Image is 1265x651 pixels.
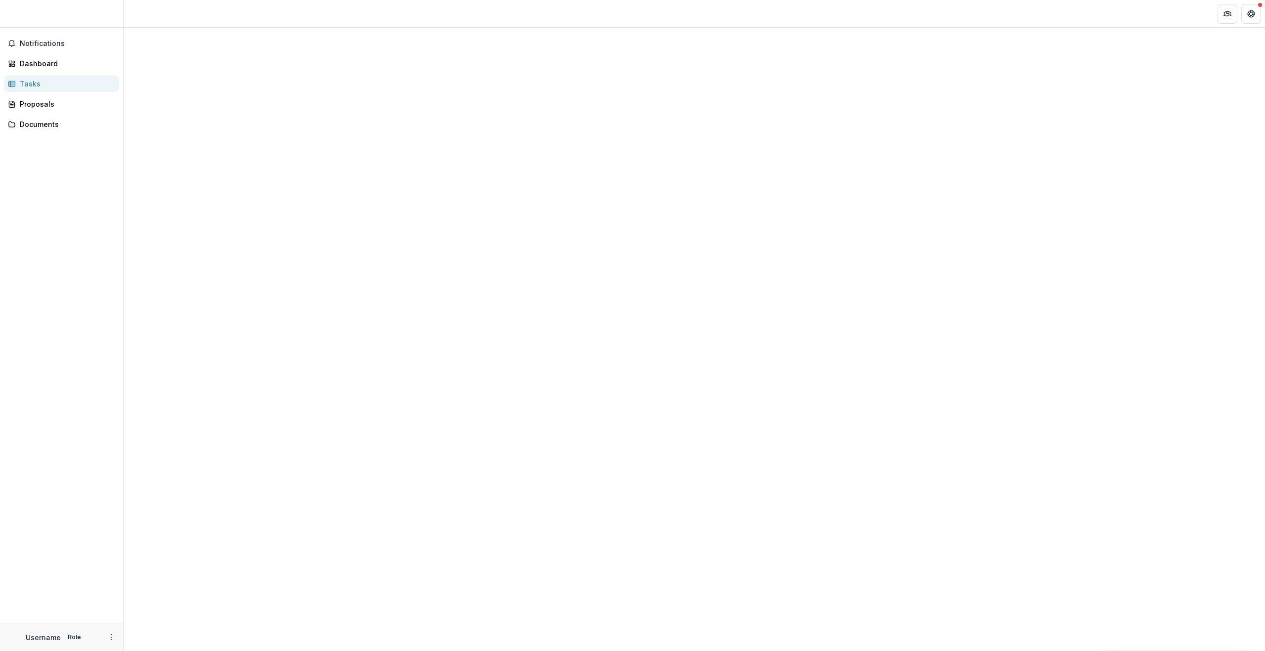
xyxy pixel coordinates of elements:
a: Tasks [4,76,119,92]
p: Username [26,632,61,643]
span: Notifications [20,40,115,48]
button: Notifications [4,36,119,51]
div: Documents [20,119,111,129]
button: Partners [1218,4,1237,24]
a: Proposals [4,96,119,112]
a: Documents [4,116,119,132]
p: Role [65,633,84,642]
div: Dashboard [20,58,111,69]
div: Tasks [20,79,111,89]
a: Dashboard [4,55,119,72]
button: Get Help [1241,4,1261,24]
div: Proposals [20,99,111,109]
button: More [105,631,117,643]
